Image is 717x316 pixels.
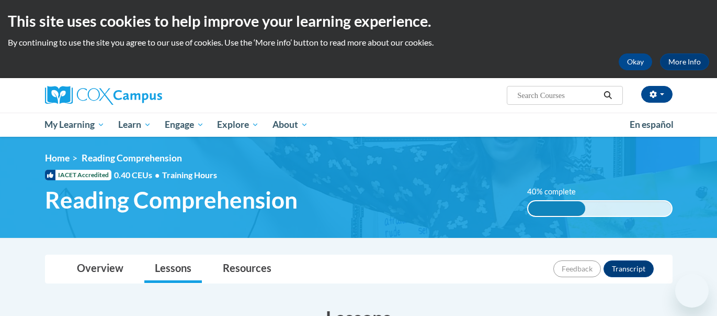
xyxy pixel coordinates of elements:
button: Search [600,89,616,102]
div: Main menu [29,113,688,137]
a: Lessons [144,255,202,283]
span: About [272,118,308,131]
a: En español [623,114,680,136]
span: My Learning [44,118,105,131]
iframe: Button to launch messaging window [675,274,709,308]
span: • [155,170,160,180]
label: 40% complete [527,186,587,198]
a: Learn [111,113,158,137]
div: 40% complete [528,201,585,216]
button: Transcript [604,260,654,277]
span: Explore [217,118,259,131]
span: Learn [118,118,151,131]
button: Feedback [553,260,601,277]
h2: This site uses cookies to help improve your learning experience. [8,10,709,31]
span: Reading Comprehension [82,152,182,164]
span: Training Hours [162,170,217,180]
a: About [266,113,315,137]
a: Resources [212,255,282,283]
p: By continuing to use the site you agree to our use of cookies. Use the ‘More info’ button to read... [8,37,709,48]
a: More Info [660,53,709,70]
a: My Learning [38,113,112,137]
button: Okay [619,53,652,70]
input: Search Courses [516,89,600,102]
span: 0.40 CEUs [114,169,162,181]
button: Account Settings [641,86,673,103]
span: IACET Accredited [45,170,111,180]
span: Reading Comprehension [45,186,298,214]
a: Cox Campus [45,86,244,105]
a: Home [45,152,70,164]
span: Engage [165,118,204,131]
a: Engage [158,113,211,137]
a: Overview [66,255,134,283]
span: En español [630,119,674,130]
a: Explore [210,113,266,137]
img: Cox Campus [45,86,162,105]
